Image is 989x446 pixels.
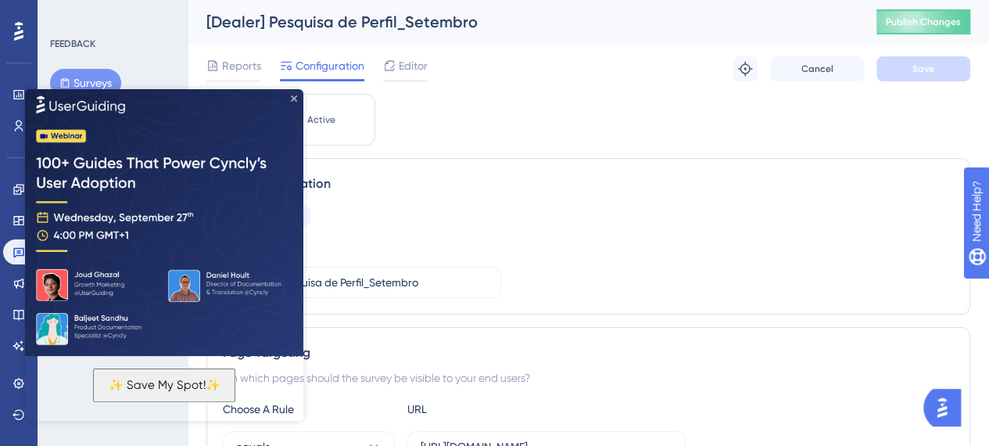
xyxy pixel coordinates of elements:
div: Close Preview [266,6,272,13]
span: Publish Changes [886,16,961,28]
span: Reports [222,56,261,75]
div: [Dealer] Pesquisa de Perfil_Setembro [206,11,837,33]
span: Need Help? [37,4,98,23]
div: Choose A Rule [223,400,395,419]
button: Cancel [770,56,864,81]
iframe: UserGuiding AI Assistant Launcher [923,384,970,431]
div: Page Targeting [223,343,954,362]
button: Publish Changes [876,9,970,34]
span: Cancel [801,63,833,75]
div: FEEDBACK [50,38,95,50]
span: Save [912,63,934,75]
div: Survey Information [223,174,954,193]
button: ✨ Save My Spot!✨ [68,279,210,313]
span: Editor [399,56,428,75]
div: On which pages should the survey be visible to your end users? [223,369,954,387]
button: Surveys [50,69,121,97]
div: URL [407,400,579,419]
span: Active [307,113,335,126]
button: Save [876,56,970,81]
span: Configuration [296,56,364,75]
input: Type your Survey name [236,274,488,291]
